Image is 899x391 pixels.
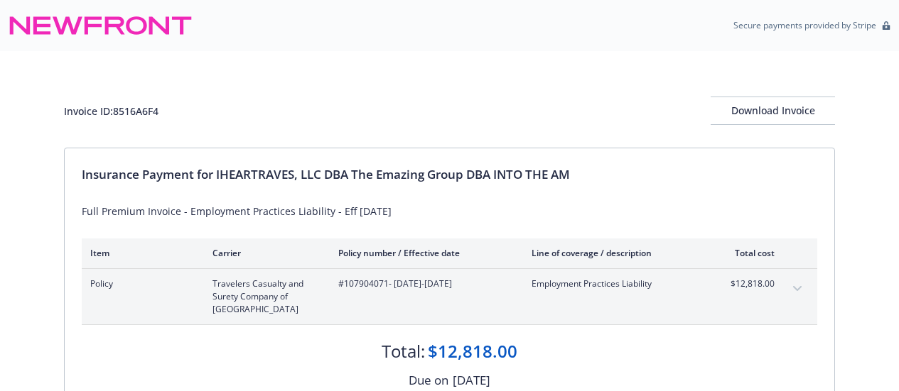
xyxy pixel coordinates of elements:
[409,371,448,390] div: Due on
[721,247,775,259] div: Total cost
[64,104,158,119] div: Invoice ID: 8516A6F4
[212,277,316,316] span: Travelers Casualty and Surety Company of [GEOGRAPHIC_DATA]
[786,277,809,300] button: expand content
[532,277,699,290] span: Employment Practices Liability
[733,19,876,31] p: Secure payments provided by Stripe
[711,97,835,125] button: Download Invoice
[82,204,817,219] div: Full Premium Invoice - Employment Practices Liability - Eff [DATE]
[338,247,509,259] div: Policy number / Effective date
[532,247,699,259] div: Line of coverage / description
[82,165,817,184] div: Insurance Payment for IHEARTRAVES, LLC DBA The Emazing Group DBA INTO THE AM
[90,247,190,259] div: Item
[711,97,835,124] div: Download Invoice
[721,277,775,290] span: $12,818.00
[90,277,190,290] span: Policy
[338,277,509,290] span: #107904071 - [DATE]-[DATE]
[212,247,316,259] div: Carrier
[382,339,425,363] div: Total:
[453,371,490,390] div: [DATE]
[428,339,517,363] div: $12,818.00
[82,269,817,324] div: PolicyTravelers Casualty and Surety Company of [GEOGRAPHIC_DATA]#107904071- [DATE]-[DATE]Employme...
